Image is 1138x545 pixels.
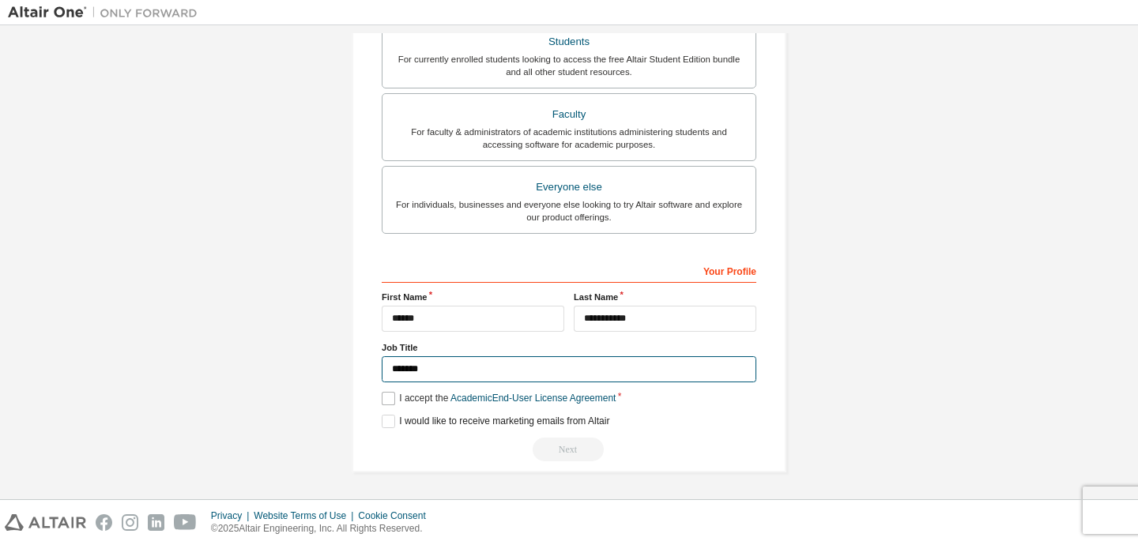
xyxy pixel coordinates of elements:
[382,415,609,428] label: I would like to receive marketing emails from Altair
[8,5,205,21] img: Altair One
[450,393,616,404] a: Academic End-User License Agreement
[392,103,746,126] div: Faculty
[358,509,435,522] div: Cookie Consent
[174,514,197,531] img: youtube.svg
[382,438,756,461] div: Read and acccept EULA to continue
[392,126,746,151] div: For faculty & administrators of academic institutions administering students and accessing softwa...
[382,257,756,283] div: Your Profile
[382,341,756,354] label: Job Title
[392,53,746,78] div: For currently enrolled students looking to access the free Altair Student Edition bundle and all ...
[254,509,358,522] div: Website Terms of Use
[122,514,138,531] img: instagram.svg
[211,522,435,536] p: © 2025 Altair Engineering, Inc. All Rights Reserved.
[392,176,746,198] div: Everyone else
[5,514,86,531] img: altair_logo.svg
[211,509,254,522] div: Privacy
[392,198,746,224] div: For individuals, businesses and everyone else looking to try Altair software and explore our prod...
[148,514,164,531] img: linkedin.svg
[96,514,112,531] img: facebook.svg
[382,291,564,303] label: First Name
[574,291,756,303] label: Last Name
[392,31,746,53] div: Students
[382,392,616,405] label: I accept the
